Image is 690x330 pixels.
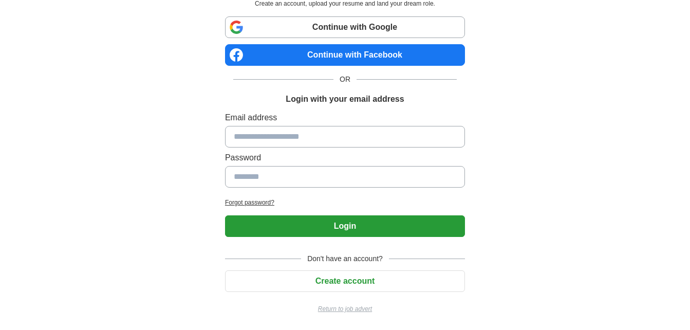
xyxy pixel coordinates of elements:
[333,74,357,85] span: OR
[225,16,465,38] a: Continue with Google
[286,93,404,105] h1: Login with your email address
[225,304,465,314] a: Return to job advert
[225,215,465,237] button: Login
[225,152,465,164] label: Password
[225,198,465,207] a: Forgot password?
[225,112,465,124] label: Email address
[225,277,465,285] a: Create account
[225,270,465,292] button: Create account
[225,44,465,66] a: Continue with Facebook
[301,253,389,264] span: Don't have an account?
